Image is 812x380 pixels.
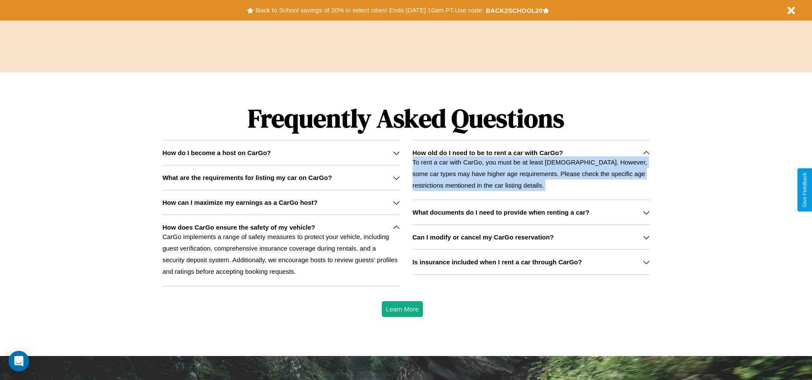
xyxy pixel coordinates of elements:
[413,233,554,241] h3: Can I modify or cancel my CarGo reservation?
[413,209,589,216] h3: What documents do I need to provide when renting a car?
[162,174,332,181] h3: What are the requirements for listing my car on CarGo?
[9,351,29,371] div: Open Intercom Messenger
[413,149,563,156] h3: How old do I need to be to rent a car with CarGo?
[486,7,543,14] b: BACK2SCHOOL20
[162,96,649,140] h1: Frequently Asked Questions
[162,224,315,231] h3: How does CarGo ensure the safety of my vehicle?
[162,149,271,156] h3: How do I become a host on CarGo?
[382,301,423,317] button: Learn More
[413,258,582,266] h3: Is insurance included when I rent a car through CarGo?
[162,231,399,277] p: CarGo implements a range of safety measures to protect your vehicle, including guest verification...
[162,199,318,206] h3: How can I maximize my earnings as a CarGo host?
[413,156,650,191] p: To rent a car with CarGo, you must be at least [DEMOGRAPHIC_DATA]. However, some car types may ha...
[253,4,485,16] button: Back to School savings of 20% in select cities! Ends [DATE] 10am PT.Use code:
[802,173,808,207] div: Give Feedback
